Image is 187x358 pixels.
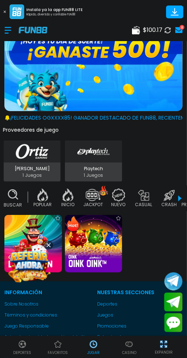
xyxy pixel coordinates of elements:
button: Juegos [97,312,113,318]
p: Deportes [13,350,31,355]
p: EXPANDIR [155,350,173,355]
p: INICIO [61,201,74,208]
p: 1 Juegos [4,172,60,179]
img: Locomodin [4,215,62,273]
p: Casino [122,350,136,355]
p: POPULAR [33,201,52,208]
img: home_off.webp [60,189,75,201]
a: Aviso de privacidad y cookies del sitio [4,334,90,340]
p: Playtech [65,165,122,172]
button: Ortiz Gaming [1,140,63,182]
img: Hot [66,216,80,233]
p: favoritos [48,350,68,355]
p: JACKPOT [83,201,103,208]
img: casual_off.webp [136,189,151,201]
p: Información [4,289,90,296]
p: [PERSON_NAME] [4,165,60,172]
p: CASUAL [135,201,153,208]
p: NUEVO [111,201,126,208]
img: GANASTE 500 [4,22,183,111]
p: Buscar [4,202,22,208]
a: Sobre Nosotros [4,301,90,307]
img: new_off.webp [111,189,126,201]
img: Oink Oink Oink™ [65,215,122,273]
img: popular_off.webp [35,189,50,201]
a: Casino JugarCasino JugarJUGAR [76,339,111,355]
div: 8 [180,25,184,30]
img: crash_off.webp [162,189,176,201]
button: Proveedores de juego [3,126,59,134]
p: 1 Juegos [65,172,122,179]
img: jackpot_off.webp [86,189,100,201]
img: Image Link [9,242,49,283]
a: Términos y condiciones [4,312,90,318]
img: Casino Favoritos [54,340,62,349]
img: Playtech [77,143,110,160]
img: Company Logo [19,27,47,33]
p: Instala ya la app FUN88 LITE [26,7,82,12]
p: Nuestras Secciones [97,289,183,296]
a: CasinoCasinoCasino [111,339,147,355]
button: Join telegram [164,293,183,312]
a: Patrocinadoras [97,334,183,340]
a: 8 [173,25,183,35]
p: CRASH [161,201,177,208]
img: Deportes [18,340,27,349]
button: Playtech [63,140,124,182]
button: Join telegram channel [164,272,183,291]
img: hide [159,340,168,349]
a: Promociones [97,323,183,329]
span: $ 100.17 [143,26,162,34]
img: Ortiz Gaming [14,143,50,160]
img: Casino [125,340,133,349]
img: App Logo [10,4,24,19]
button: Contact customer service [164,313,183,332]
p: Rápido, divertido y confiable FUN88 [26,12,82,17]
a: Deportes [97,301,183,307]
p: JUGAR [87,350,100,355]
a: DeportesDeportesDeportes [4,339,40,355]
a: Casino FavoritosCasino Favoritosfavoritos [40,339,76,355]
img: hot [99,186,108,196]
a: Juego Responsable [4,323,90,329]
